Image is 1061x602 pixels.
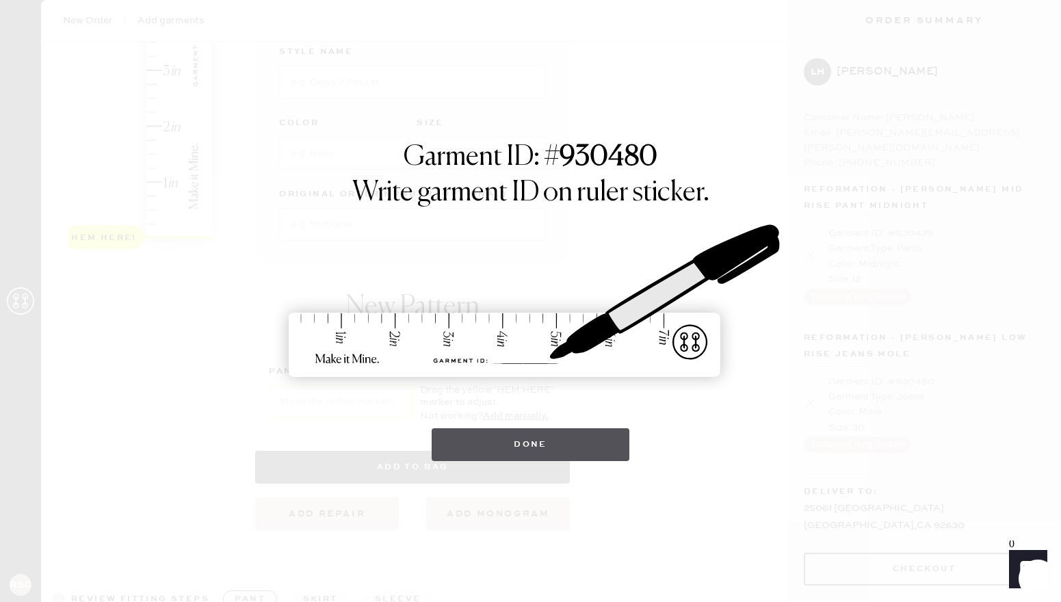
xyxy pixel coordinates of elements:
h1: Garment ID: # [404,141,657,176]
img: ruler-sticker-sharpie.svg [274,189,787,415]
h1: Write garment ID on ruler sticker. [352,176,709,209]
button: Done [432,428,629,461]
iframe: Front Chat [996,540,1055,599]
strong: 930480 [560,144,657,171]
